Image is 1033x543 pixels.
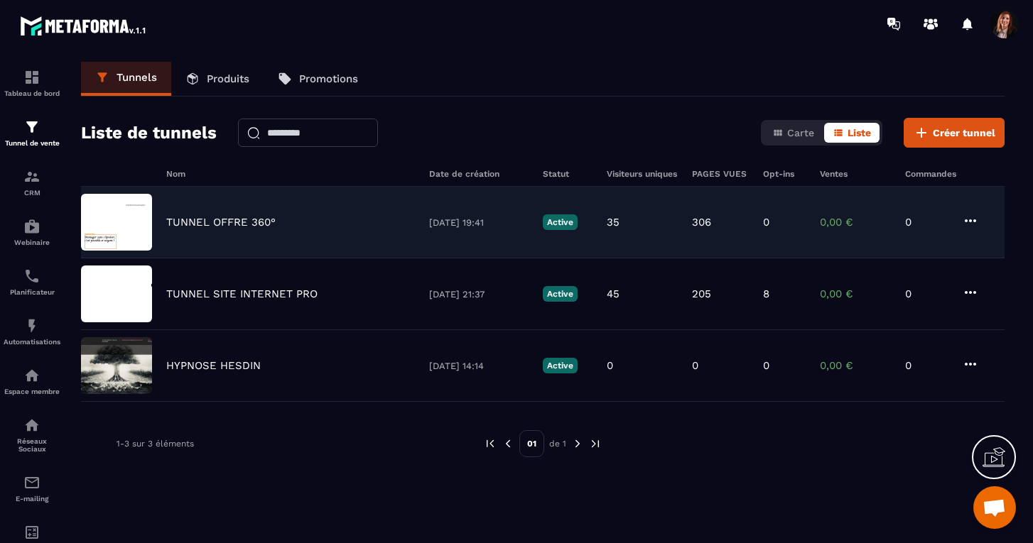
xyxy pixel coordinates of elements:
[4,139,60,147] p: Tunnel de vente
[848,127,871,138] span: Liste
[763,169,806,179] h6: Opt-ins
[81,194,152,251] img: image
[81,119,217,147] h2: Liste de tunnels
[23,168,40,185] img: formation
[23,268,40,285] img: scheduler
[607,359,613,372] p: 0
[607,287,620,300] p: 45
[23,474,40,491] img: email
[117,71,157,84] p: Tunnels
[429,289,529,300] p: [DATE] 21:37
[692,216,711,229] p: 306
[166,287,318,300] p: TUNNEL SITE INTERNET PRO
[81,337,152,394] img: image
[4,238,60,246] p: Webinaire
[23,317,40,334] img: automations
[166,359,261,372] p: HYPNOSE HESDIN
[4,288,60,296] p: Planificateur
[820,169,891,179] h6: Ventes
[820,287,891,300] p: 0,00 €
[519,430,544,457] p: 01
[787,127,814,138] span: Carte
[589,437,602,450] img: next
[4,189,60,197] p: CRM
[23,417,40,434] img: social-network
[763,287,769,300] p: 8
[81,62,171,96] a: Tunnels
[20,13,148,38] img: logo
[763,359,769,372] p: 0
[607,169,678,179] h6: Visiteurs uniques
[904,118,1005,148] button: Créer tunnel
[166,216,276,229] p: TUNNEL OFFRE 360°
[692,169,749,179] h6: PAGES VUES
[692,287,711,300] p: 205
[23,119,40,136] img: formation
[502,437,514,450] img: prev
[543,358,578,373] p: Active
[117,439,194,449] p: 1-3 sur 3 éléments
[4,108,60,158] a: formationformationTunnel de vente
[933,126,995,140] span: Créer tunnel
[543,286,578,302] p: Active
[484,437,497,450] img: prev
[820,216,891,229] p: 0,00 €
[429,217,529,228] p: [DATE] 19:41
[171,62,264,96] a: Produits
[4,58,60,108] a: formationformationTableau de bord
[4,437,60,453] p: Réseaux Sociaux
[824,123,880,143] button: Liste
[23,367,40,384] img: automations
[543,169,593,179] h6: Statut
[166,169,415,179] h6: Nom
[4,388,60,395] p: Espace membre
[549,438,566,449] p: de 1
[264,62,372,96] a: Promotions
[607,216,620,229] p: 35
[692,359,698,372] p: 0
[905,359,948,372] p: 0
[905,216,948,229] p: 0
[429,169,529,179] h6: Date de création
[905,169,956,179] h6: Commandes
[23,524,40,541] img: accountant
[571,437,584,450] img: next
[4,307,60,356] a: automationsautomationsAutomatisations
[820,359,891,372] p: 0,00 €
[4,406,60,464] a: social-networksocial-networkRéseaux Sociaux
[763,216,769,229] p: 0
[23,69,40,86] img: formation
[4,356,60,406] a: automationsautomationsEspace membre
[429,361,529,371] p: [DATE] 14:14
[81,265,152,322] img: image
[299,72,358,85] p: Promotions
[4,495,60,503] p: E-mailing
[973,486,1016,529] a: Ouvrir le chat
[764,123,823,143] button: Carte
[4,89,60,97] p: Tableau de bord
[543,214,578,230] p: Active
[4,207,60,257] a: automationsautomationsWebinaire
[4,257,60,307] a: schedulerschedulerPlanificateur
[4,464,60,513] a: emailemailE-mailing
[23,218,40,235] img: automations
[905,287,948,300] p: 0
[4,338,60,346] p: Automatisations
[4,158,60,207] a: formationformationCRM
[207,72,249,85] p: Produits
